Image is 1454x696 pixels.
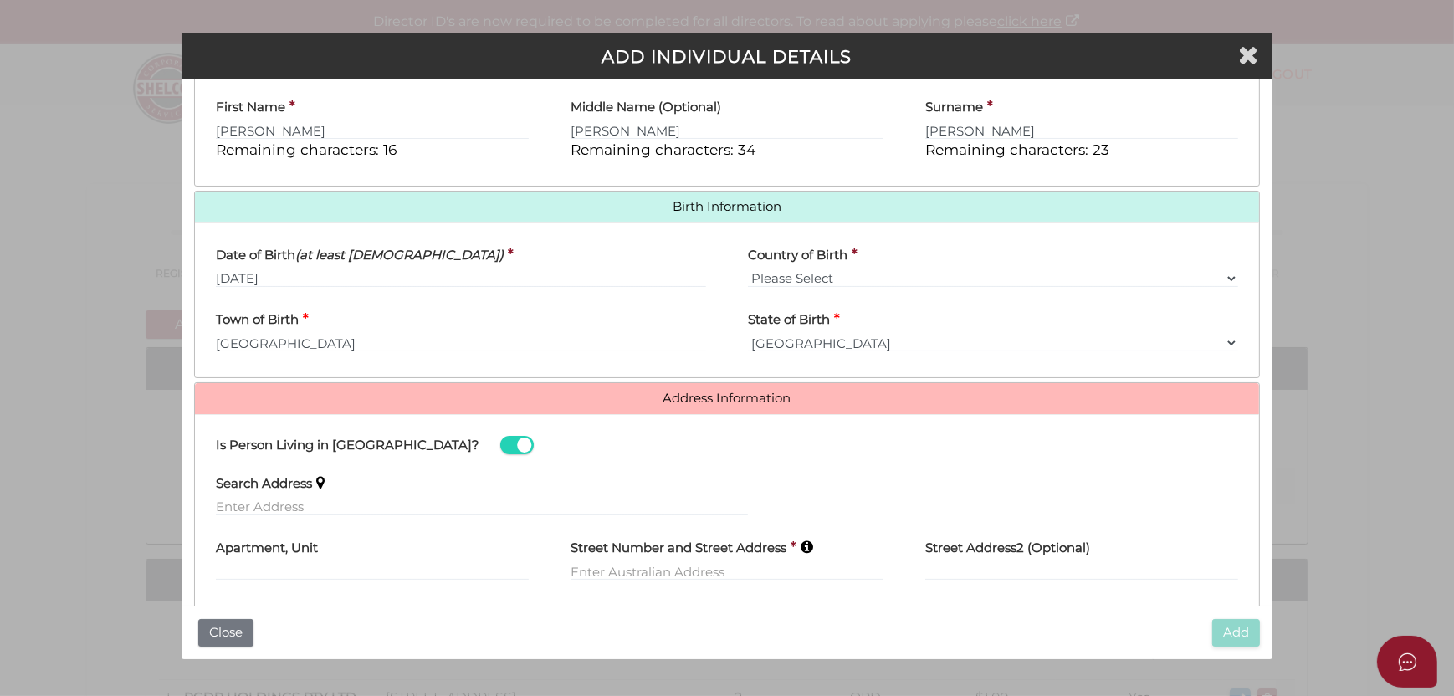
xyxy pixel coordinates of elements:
[216,498,748,516] input: Enter Address
[801,540,813,554] i: Keep typing in your address(including suburb) until it appears
[925,541,1090,555] h4: Street Address2 (Optional)
[216,269,706,288] input: dd/mm/yyyy
[748,269,1238,288] select: v
[216,313,299,327] h4: Town of Birth
[1212,619,1260,647] button: Add
[1377,636,1437,688] button: Open asap
[207,391,1247,406] a: Address Information
[571,541,786,555] h4: Street Number and Street Address
[216,541,318,555] h4: Apartment, Unit
[748,313,830,327] h4: State of Birth
[216,334,706,352] input: Enter a location
[216,438,479,453] h4: Is Person Living in [GEOGRAPHIC_DATA]?
[198,619,253,647] button: Close
[571,562,883,581] input: Enter Australian Address
[216,477,312,491] h4: Search Address
[316,475,325,489] i: Keep typing in your address(including suburb) until it appears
